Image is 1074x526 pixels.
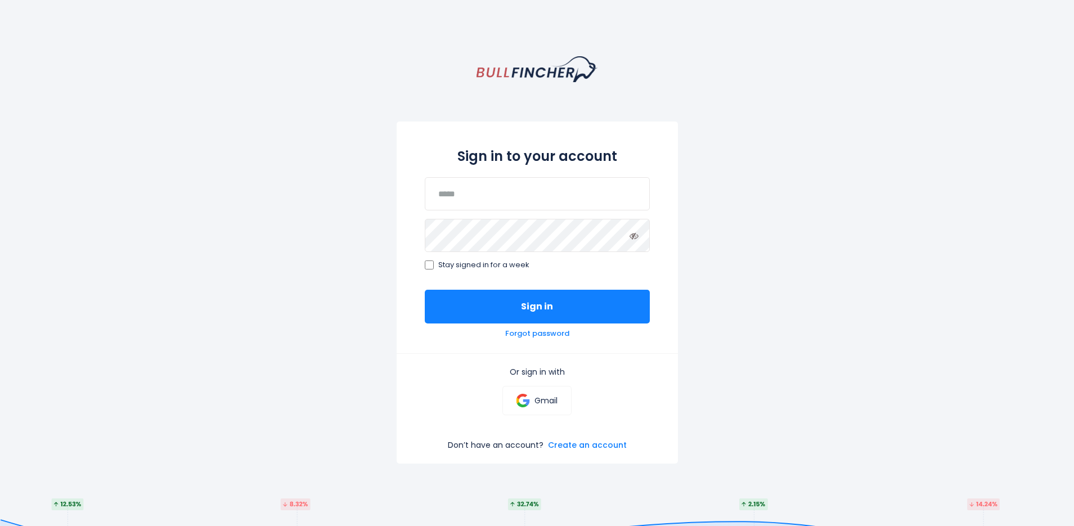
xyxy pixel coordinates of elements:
input: Stay signed in for a week [425,260,434,269]
a: Forgot password [505,329,569,339]
a: Create an account [548,440,627,450]
p: Or sign in with [425,367,650,377]
p: Gmail [534,395,558,406]
span: Stay signed in for a week [438,260,529,270]
h2: Sign in to your account [425,146,650,166]
button: Sign in [425,290,650,323]
a: Gmail [502,386,572,415]
p: Don’t have an account? [448,440,543,450]
a: homepage [477,56,597,82]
